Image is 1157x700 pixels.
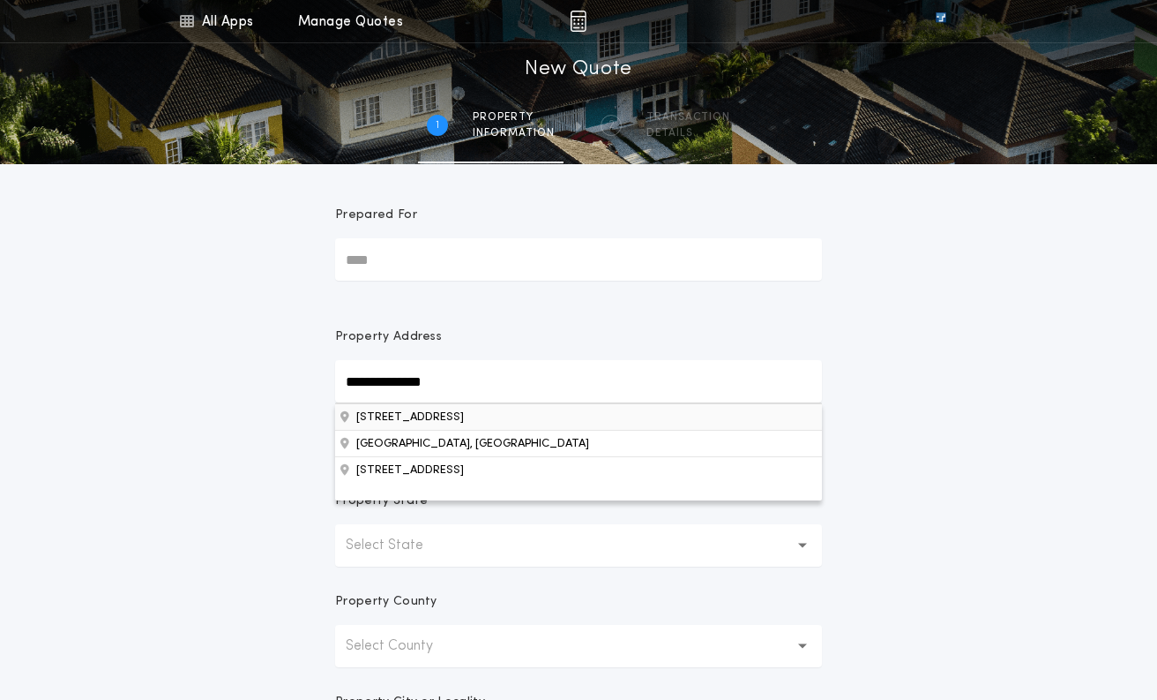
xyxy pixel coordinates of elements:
img: img [570,11,586,32]
img: vs-icon [904,12,978,30]
p: Property State [335,493,428,510]
button: Select County [335,625,822,667]
h1: New Quote [525,56,632,84]
span: details [646,126,730,140]
p: Select County [346,636,461,657]
p: Prepared For [335,207,417,224]
h2: 1 [436,118,439,132]
h2: 2 [608,118,615,132]
input: Prepared For [335,238,822,281]
button: Property Address[STREET_ADDRESS][GEOGRAPHIC_DATA], [GEOGRAPHIC_DATA] [335,456,822,483]
button: Select State [335,524,822,567]
button: Property Address[STREET_ADDRESS][STREET_ADDRESS] [335,430,822,456]
span: Transaction [646,110,730,124]
p: Select State [346,535,452,556]
span: Property [473,110,555,124]
p: Property Address [335,328,822,346]
span: information [473,126,555,140]
p: Property County [335,593,437,611]
button: Property Address[GEOGRAPHIC_DATA], [GEOGRAPHIC_DATA][STREET_ADDRESS] [335,403,822,430]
